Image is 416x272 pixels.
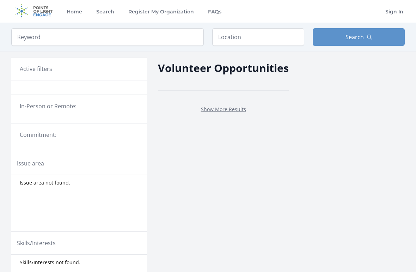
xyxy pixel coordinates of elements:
[20,179,70,186] span: Issue area not found.
[313,28,405,46] button: Search
[17,159,44,168] legend: Issue area
[20,259,80,266] span: Skills/Interests not found.
[201,106,246,113] a: Show More Results
[212,28,304,46] input: Location
[11,28,204,46] input: Keyword
[158,60,289,76] h2: Volunteer Opportunities
[20,131,138,139] legend: Commitment:
[20,102,138,110] legend: In-Person or Remote:
[20,65,52,73] h3: Active filters
[17,239,56,247] legend: Skills/Interests
[345,33,364,41] span: Search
